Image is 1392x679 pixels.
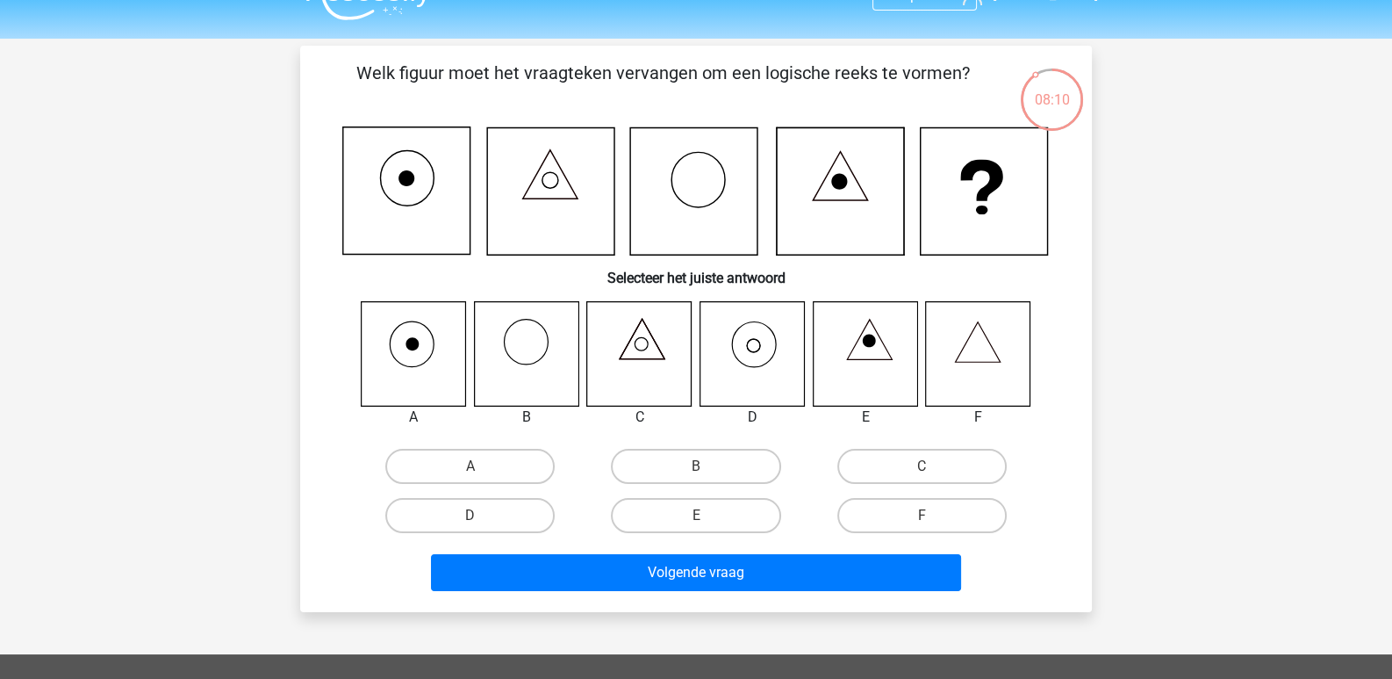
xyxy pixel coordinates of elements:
[611,449,780,484] label: B
[385,498,555,533] label: D
[573,407,706,428] div: C
[1019,67,1085,111] div: 08:10
[348,407,480,428] div: A
[461,407,593,428] div: B
[328,60,998,112] p: Welk figuur moet het vraagteken vervangen om een logische reeks te vormen?
[837,498,1007,533] label: F
[912,407,1044,428] div: F
[431,554,962,591] button: Volgende vraag
[837,449,1007,484] label: C
[686,407,819,428] div: D
[385,449,555,484] label: A
[611,498,780,533] label: E
[800,407,932,428] div: E
[328,256,1064,286] h6: Selecteer het juiste antwoord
